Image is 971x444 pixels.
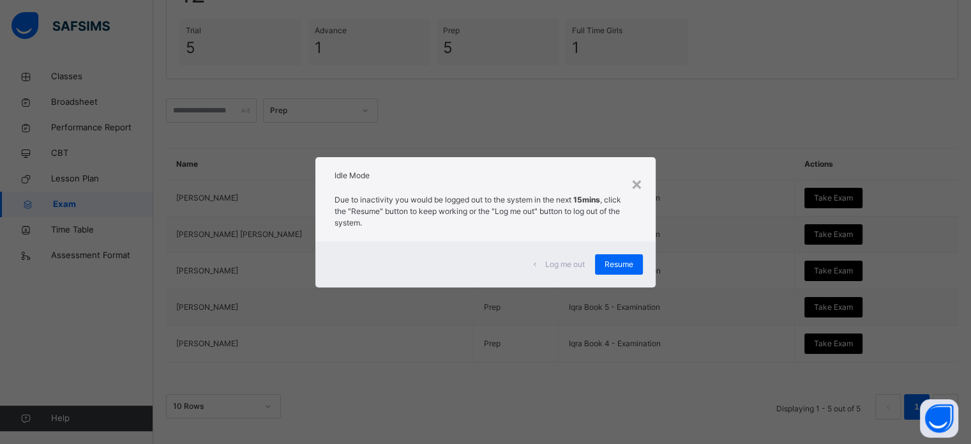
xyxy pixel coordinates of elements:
[335,194,636,229] p: Due to inactivity you would be logged out to the system in the next , click the "Resume" button t...
[631,170,643,197] div: ×
[920,399,958,438] button: Open asap
[605,259,633,270] span: Resume
[335,170,636,181] h2: Idle Mode
[573,195,600,204] strong: 15mins
[545,259,585,270] span: Log me out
